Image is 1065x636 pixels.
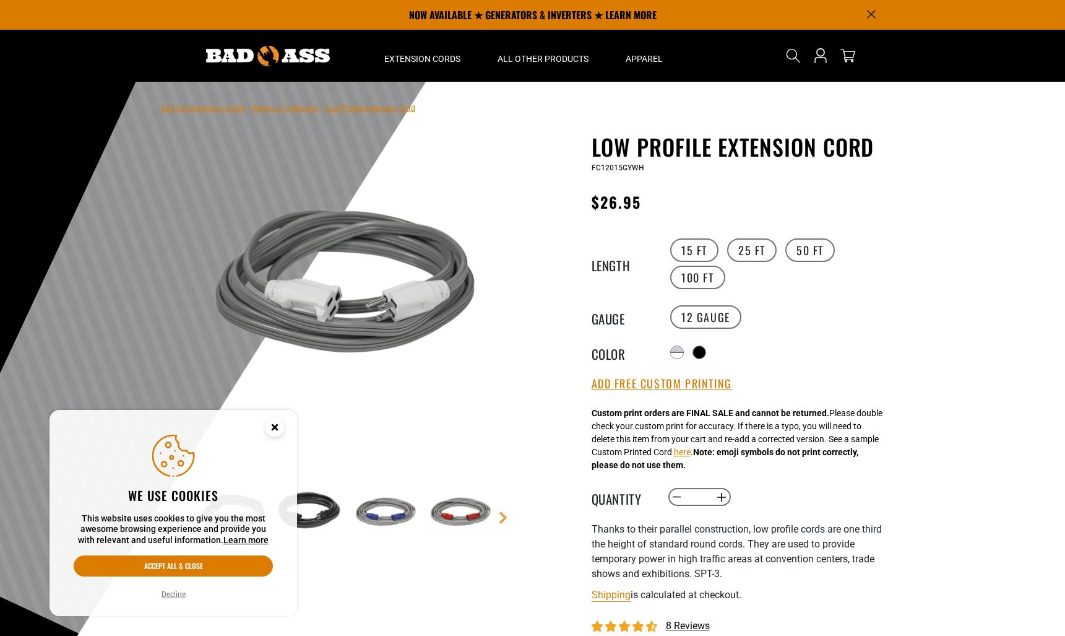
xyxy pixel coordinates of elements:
[666,620,710,632] span: 8 reviews
[479,30,607,82] summary: All Other Products
[674,446,691,459] button: here
[384,53,460,64] span: Extension Cords
[592,377,732,391] button: Add Free Custom Printing
[785,238,835,262] label: 50 FT
[592,522,895,582] p: Thanks to their parallel construction, low profile cords are one third the height of standard rou...
[158,588,189,601] button: Decline
[497,512,509,524] a: Next
[592,586,895,603] div: is calculated at checkout.
[162,100,415,115] nav: breadcrumbs
[423,477,494,549] img: grey & red
[498,53,589,64] span: All Other Products
[592,408,829,418] strong: Custom print orders are FINAL SALE and cannot be returned.
[592,447,858,470] strong: Note: emoji symbols do not print correctly, please do not use them.
[592,407,882,472] div: Please double check your custom print for accuracy. If there is a typo, you will need to delete t...
[592,489,653,505] label: Quantity
[783,46,803,66] summary: Search
[592,621,660,633] span: 4.50 stars
[252,104,318,113] a: Return to Collection
[206,46,330,66] img: Bad Ass Extension Cords
[670,266,725,289] label: 100 FT
[74,513,273,546] p: This website uses cookies to give you the most awesome browsing experience and provide you with r...
[592,309,653,325] legend: Gauge
[273,477,345,549] img: black
[670,238,718,262] label: 15 FT
[727,238,777,262] label: 25 FT
[592,134,895,160] h1: Low Profile Extension Cord
[670,305,741,329] label: 12 Gauge
[248,104,250,113] span: ›
[366,30,479,82] summary: Extension Cords
[223,535,269,545] a: Learn more
[592,344,653,360] legend: Color
[326,104,415,113] span: Low Profile Extension Cord
[74,555,273,577] button: Accept all & close
[626,53,663,64] span: Apparel
[198,136,496,435] img: grey & white
[50,410,297,617] aside: Cookie Consent
[592,191,641,213] span: $26.95
[592,163,644,172] span: FC12015GYWH
[607,30,681,82] summary: Apparel
[321,104,323,113] span: ›
[74,487,273,503] h2: We use cookies
[162,104,245,113] a: Bad Ass Extension Cords
[592,589,631,601] a: Shipping
[592,256,653,272] legend: Length
[348,477,420,549] img: Grey & Blue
